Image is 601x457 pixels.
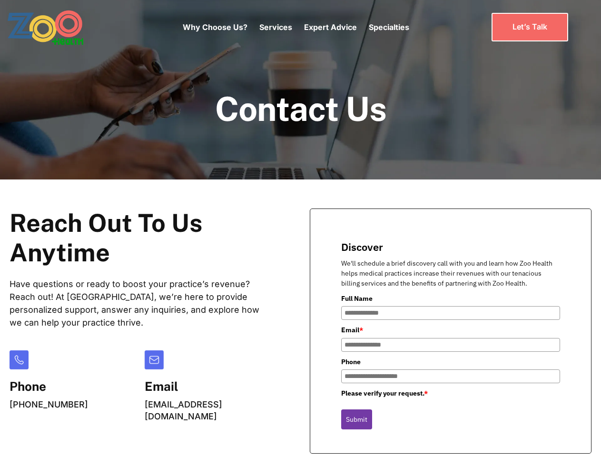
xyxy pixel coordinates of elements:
label: Full Name [341,293,560,304]
p: Services [259,21,292,33]
button: Submit [341,409,372,429]
label: Email [341,325,560,335]
a: Expert Advice [304,22,357,32]
a: Specialties [369,22,409,32]
h2: Reach Out To Us Anytime [10,209,272,268]
title: Discover [341,240,560,254]
a: Why Choose Us? [183,22,247,32]
p: Have questions or ready to boost your practice’s revenue? Reach out! At [GEOGRAPHIC_DATA], we’re ... [10,278,272,329]
a: [EMAIL_ADDRESS][DOMAIN_NAME] [145,399,222,421]
h5: Email [145,379,272,394]
label: Phone [341,357,560,367]
a: Let’s Talk [492,13,568,41]
div: Specialties [369,7,409,47]
a: home [7,10,109,45]
h5: Phone [10,379,88,394]
div: Services [259,7,292,47]
a: [PHONE_NUMBER] [10,399,88,409]
p: We'll schedule a brief discovery call with you and learn how Zoo Health helps medical practices i... [341,258,560,288]
h1: Contact Us [215,90,386,127]
label: Please verify your request. [341,388,560,398]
